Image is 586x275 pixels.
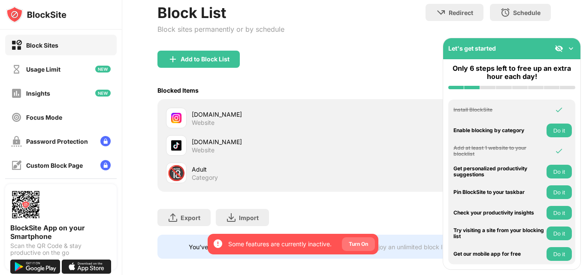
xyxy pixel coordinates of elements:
[100,136,111,146] img: lock-menu.svg
[453,145,544,157] div: Add at least 1 website to your blocklist
[10,224,112,241] div: BlockSite App on your Smartphone
[167,164,185,182] div: 🔞
[547,227,572,240] button: Do it
[181,214,200,221] div: Export
[192,110,354,119] div: [DOMAIN_NAME]
[11,136,22,147] img: password-protection-off.svg
[453,127,544,133] div: Enable blocking by category
[157,25,284,33] div: Block sites permanently or by schedule
[11,160,22,171] img: customize-block-page-off.svg
[453,189,544,195] div: Pin BlockSite to your taskbar
[26,66,60,73] div: Usage Limit
[448,64,575,81] div: Only 6 steps left to free up an extra hour each day!
[547,165,572,178] button: Do it
[10,189,41,220] img: options-page-qr-code.png
[453,251,544,257] div: Get our mobile app for free
[26,42,58,49] div: Block Sites
[547,247,572,261] button: Do it
[192,174,218,181] div: Category
[157,4,284,21] div: Block List
[192,137,354,146] div: [DOMAIN_NAME]
[555,147,563,155] img: omni-check.svg
[11,64,22,75] img: time-usage-off.svg
[192,146,214,154] div: Website
[453,227,544,240] div: Try visiting a site from your blocking list
[448,45,496,52] div: Let's get started
[228,240,332,248] div: Some features are currently inactive.
[453,166,544,178] div: Get personalized productivity suggestions
[181,56,230,63] div: Add to Block List
[95,90,111,97] img: new-icon.svg
[449,9,473,16] div: Redirect
[547,185,572,199] button: Do it
[555,44,563,53] img: eye-not-visible.svg
[157,87,199,94] div: Blocked Items
[513,9,541,16] div: Schedule
[10,260,60,274] img: get-it-on-google-play.svg
[453,107,544,113] div: Install BlockSite
[11,112,22,123] img: focus-off.svg
[62,260,112,274] img: download-on-the-app-store.svg
[95,66,111,73] img: new-icon.svg
[26,90,50,97] div: Insights
[11,40,22,51] img: block-on.svg
[11,88,22,99] img: insights-off.svg
[192,119,214,127] div: Website
[192,165,354,174] div: Adult
[26,138,88,145] div: Password Protection
[10,242,112,256] div: Scan the QR Code & stay productive on the go
[239,214,259,221] div: Import
[26,114,62,121] div: Focus Mode
[567,44,575,53] img: omni-setup-toggle.svg
[213,239,223,249] img: error-circle-white.svg
[349,240,368,248] div: Turn On
[547,206,572,220] button: Do it
[555,106,563,114] img: omni-check.svg
[189,243,291,251] div: You’ve reached your block list limit.
[547,124,572,137] button: Do it
[100,160,111,170] img: lock-menu.svg
[171,140,181,151] img: favicons
[26,162,83,169] div: Custom Block Page
[171,113,181,123] img: favicons
[453,210,544,216] div: Check your productivity insights
[6,6,66,23] img: logo-blocksite.svg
